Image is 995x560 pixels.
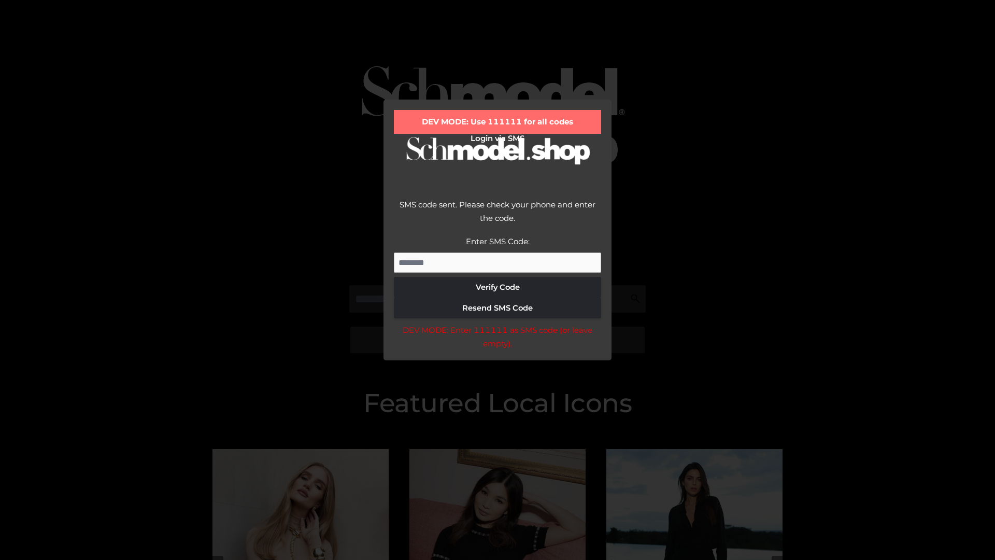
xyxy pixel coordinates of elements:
[394,198,601,235] div: SMS code sent. Please check your phone and enter the code.
[394,298,601,318] button: Resend SMS Code
[394,110,601,134] div: DEV MODE: Use 111111 for all codes
[394,277,601,298] button: Verify Code
[394,324,601,350] div: DEV MODE: Enter 111111 as SMS code (or leave empty).
[466,236,530,246] label: Enter SMS Code:
[394,134,601,143] h2: Login via SMS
